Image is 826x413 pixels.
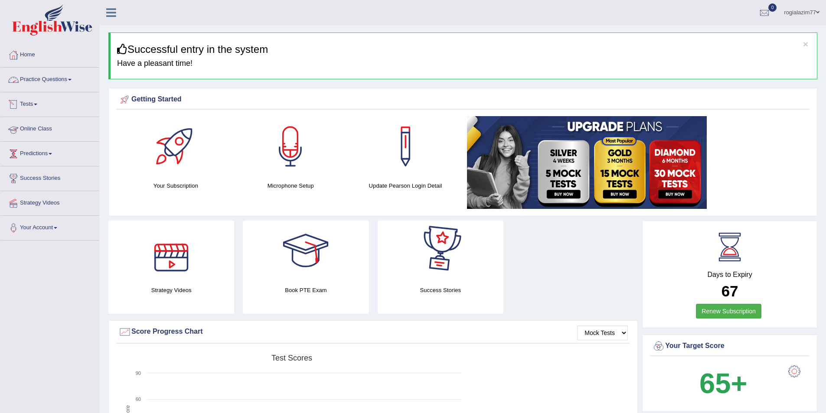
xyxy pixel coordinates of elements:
[123,181,229,190] h4: Your Subscription
[136,397,141,402] text: 60
[353,181,459,190] h4: Update Pearson Login Detail
[0,191,99,213] a: Strategy Videos
[803,39,808,49] button: ×
[378,286,503,295] h4: Success Stories
[0,166,99,188] a: Success Stories
[136,371,141,376] text: 90
[768,3,777,12] span: 0
[0,92,99,114] a: Tests
[117,59,810,68] h4: Have a pleasant time!
[117,44,810,55] h3: Successful entry in the system
[271,354,312,362] tspan: Test scores
[0,68,99,89] a: Practice Questions
[0,216,99,237] a: Your Account
[696,304,761,319] a: Renew Subscription
[243,286,369,295] h4: Book PTE Exam
[0,43,99,65] a: Home
[238,181,344,190] h4: Microphone Setup
[118,325,628,338] div: Score Progress Chart
[467,116,707,209] img: small5.jpg
[652,271,807,279] h4: Days to Expiry
[722,283,738,299] b: 67
[0,142,99,163] a: Predictions
[118,93,807,106] div: Getting Started
[652,340,807,353] div: Your Target Score
[699,367,747,399] b: 65+
[0,117,99,139] a: Online Class
[108,286,234,295] h4: Strategy Videos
